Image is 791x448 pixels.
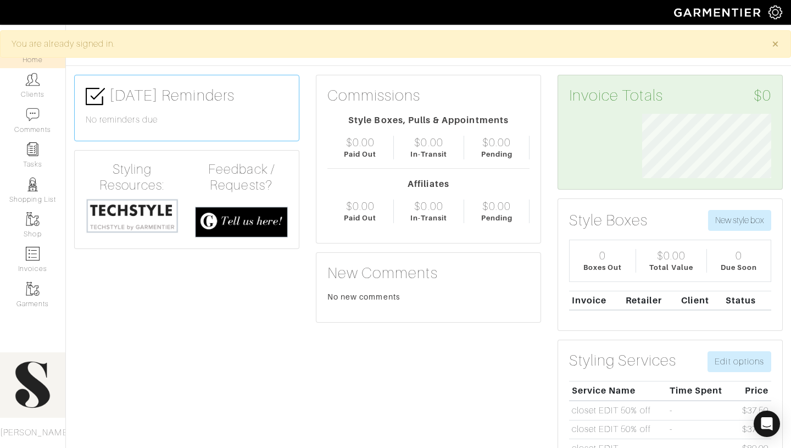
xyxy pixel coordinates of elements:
[26,178,40,191] img: stylists-icon-eb353228a002819b7ec25b43dbf5f0378dd9e0616d9560372ff212230b889e62.png
[346,200,375,213] div: $0.00
[599,249,606,262] div: 0
[667,420,734,439] td: -
[86,162,179,193] h4: Styling Resources:
[623,291,678,310] th: Retailer
[26,108,40,121] img: comment-icon-a0a6a9ef722e966f86d9cbdc48e553b5cf19dbc54f86b18d962a5391bc8f6eb6.png
[344,213,376,223] div: Paid Out
[667,401,734,420] td: -
[26,282,40,296] img: garments-icon-b7da505a4dc4fd61783c78ac3ca0ef83fa9d6f193b1c9dc38574b1d14d53ca28.png
[86,198,179,234] img: techstyle-93310999766a10050dc78ceb7f971a75838126fd19372ce40ba20cdf6a89b94b.png
[26,73,40,86] img: clients-icon-6bae9207a08558b7cb47a8932f037763ab4055f8c8b6bfacd5dc20c3e0201464.png
[410,149,448,159] div: In-Transit
[723,291,771,310] th: Status
[569,86,771,105] h3: Invoice Totals
[26,142,40,156] img: reminder-icon-8004d30b9f0a5d33ae49ab947aed9ed385cf756f9e5892f1edd6e32f2345188e.png
[86,86,288,106] h3: [DATE] Reminders
[195,162,288,193] h4: Feedback / Requests?
[708,351,771,372] a: Edit options
[721,262,757,273] div: Due Soon
[481,149,513,159] div: Pending
[327,114,530,127] div: Style Boxes, Pulls & Appointments
[583,262,622,273] div: Boxes Out
[327,86,421,105] h3: Commissions
[736,249,742,262] div: 0
[569,291,623,310] th: Invoice
[569,211,648,230] h3: Style Boxes
[669,3,768,22] img: garmentier-logo-header-white-b43fb05a5012e4ada735d5af1a66efaba907eab6374d6393d1fbf88cb4ef424d.png
[657,249,686,262] div: $0.00
[86,115,288,125] h6: No reminders due
[734,381,771,401] th: Price
[569,420,667,439] td: closet EDIT 50% off
[26,247,40,261] img: orders-icon-0abe47150d42831381b5fb84f609e132dff9fe21cb692f30cb5eec754e2cba89.png
[754,86,771,105] span: $0
[768,5,782,19] img: gear-icon-white-bd11855cb880d31180b6d7d6211b90ccbf57a29d726f0c71d8c61bd08dd39cc2.png
[414,136,443,149] div: $0.00
[708,210,771,231] button: New style box
[771,36,779,51] span: ×
[569,351,676,370] h3: Styling Services
[327,178,530,191] div: Affiliates
[754,411,780,437] div: Open Intercom Messenger
[86,87,105,106] img: check-box-icon-36a4915ff3ba2bd8f6e4f29bc755bb66becd62c870f447fc0dd1365fcfddab58.png
[327,291,530,302] div: No new comments
[649,262,693,273] div: Total Value
[26,212,40,226] img: garments-icon-b7da505a4dc4fd61783c78ac3ca0ef83fa9d6f193b1c9dc38574b1d14d53ca28.png
[344,149,376,159] div: Paid Out
[195,207,288,238] img: feedback_requests-3821251ac2bd56c73c230f3229a5b25d6eb027adea667894f41107c140538ee0.png
[734,401,771,420] td: $37.50
[410,213,448,223] div: In-Transit
[346,136,375,149] div: $0.00
[481,213,513,223] div: Pending
[482,200,511,213] div: $0.00
[734,420,771,439] td: $37.50
[482,136,511,149] div: $0.00
[569,381,667,401] th: Service Name
[667,381,734,401] th: Time Spent
[679,291,723,310] th: Client
[414,200,443,213] div: $0.00
[12,37,755,51] div: You are already signed in.
[327,264,530,283] h3: New Comments
[569,401,667,420] td: closet EDIT 50% off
